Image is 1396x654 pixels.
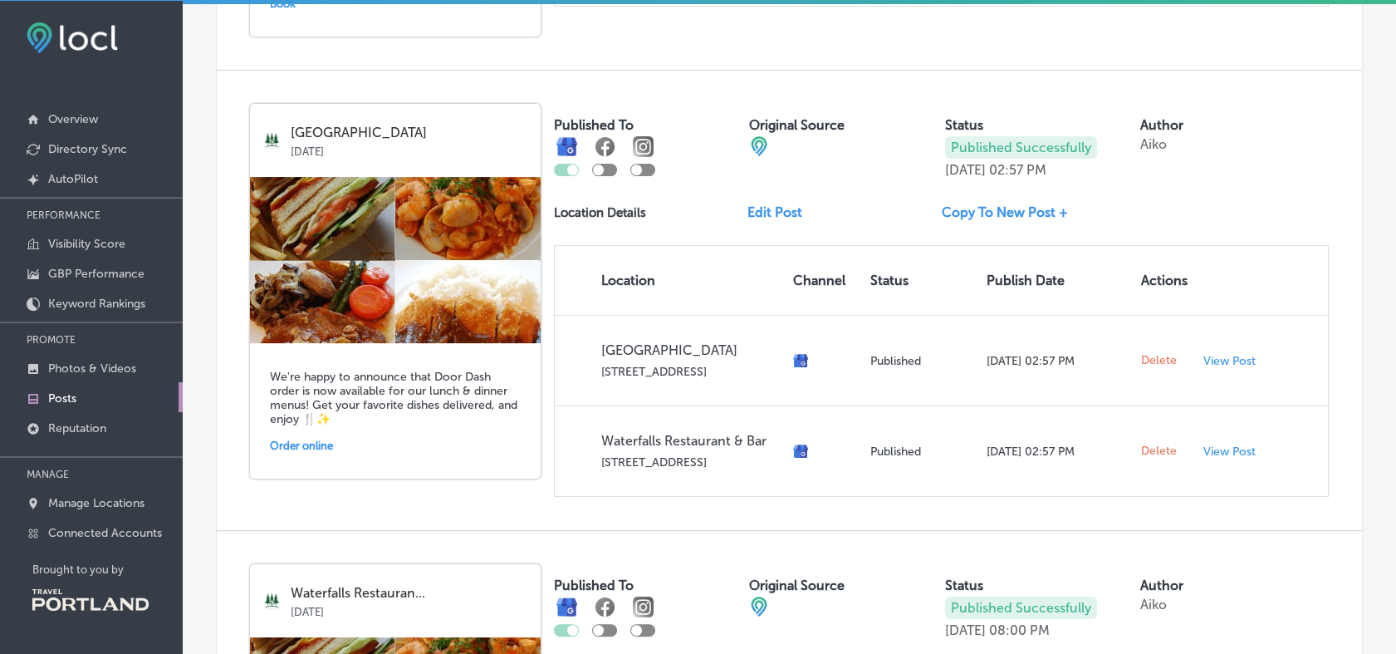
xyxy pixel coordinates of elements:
p: Published Successfully [945,136,1097,159]
p: Published [870,445,973,459]
p: [GEOGRAPHIC_DATA] [291,125,529,140]
p: Published [870,354,973,368]
a: View Post [1203,354,1260,368]
label: Published To [554,578,634,593]
span: Delete [1141,444,1177,459]
p: AutoPilot [48,172,98,186]
p: [DATE] [945,622,986,638]
p: Keyword Rankings [48,297,145,311]
label: Status [945,578,983,593]
p: View Post [1203,354,1256,368]
p: 02:57 PM [989,162,1046,178]
img: fda3e92497d09a02dc62c9cd864e3231.png [27,22,118,53]
p: [DATE] 02:57 PM [987,354,1128,368]
p: Published Successfully [945,597,1097,619]
img: Travel Portland [32,589,149,611]
th: Actions [1134,246,1196,315]
h5: We're happy to announce that Door Dash order is now available for our lunch & dinner menus! Get y... [270,370,521,426]
th: Status [864,246,980,315]
p: View Post [1203,445,1256,459]
label: Original Source [749,117,845,133]
th: Location [555,246,786,315]
p: Photos & Videos [48,361,136,376]
p: [DATE] [291,601,529,618]
p: Directory Sync [48,142,127,156]
label: Author [1140,578,1183,593]
th: Channel [786,246,864,315]
p: [STREET_ADDRESS] [601,455,780,470]
p: [DATE] [945,162,986,178]
img: d5a1fc16-a3f4-4613-a8f8-d2221bf496c5Doordash.jpg [250,177,541,343]
p: Connected Accounts [48,526,162,540]
p: Overview [48,112,98,126]
p: Reputation [48,421,106,435]
label: Status [945,117,983,133]
a: View Post [1203,445,1260,459]
p: Visibility Score [48,237,125,251]
span: Delete [1141,353,1177,368]
p: [DATE] 02:57 PM [987,445,1128,459]
a: Copy To New Post + [942,204,1081,220]
p: [GEOGRAPHIC_DATA] [601,342,780,358]
label: Original Source [749,578,845,593]
img: logo [262,591,282,612]
p: Posts [48,391,76,406]
p: 08:00 PM [989,622,1050,638]
p: Waterfalls Restaurant & Bar [601,433,780,449]
label: Published To [554,117,634,133]
p: Waterfalls Restauran... [291,586,529,601]
img: cba84b02adce74ede1fb4a8549a95eca.png [749,597,769,617]
p: Brought to you by [32,563,183,576]
p: Location Details [554,205,646,220]
p: GBP Performance [48,267,144,281]
img: cba84b02adce74ede1fb4a8549a95eca.png [749,136,769,156]
img: logo [262,130,282,151]
p: Aiko [1140,136,1167,152]
th: Publish Date [980,246,1134,315]
p: [STREET_ADDRESS] [601,365,780,379]
p: Aiko [1140,597,1167,612]
p: Manage Locations [48,496,144,510]
p: [DATE] [291,140,529,158]
label: Author [1140,117,1183,133]
a: Edit Post [747,204,816,220]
